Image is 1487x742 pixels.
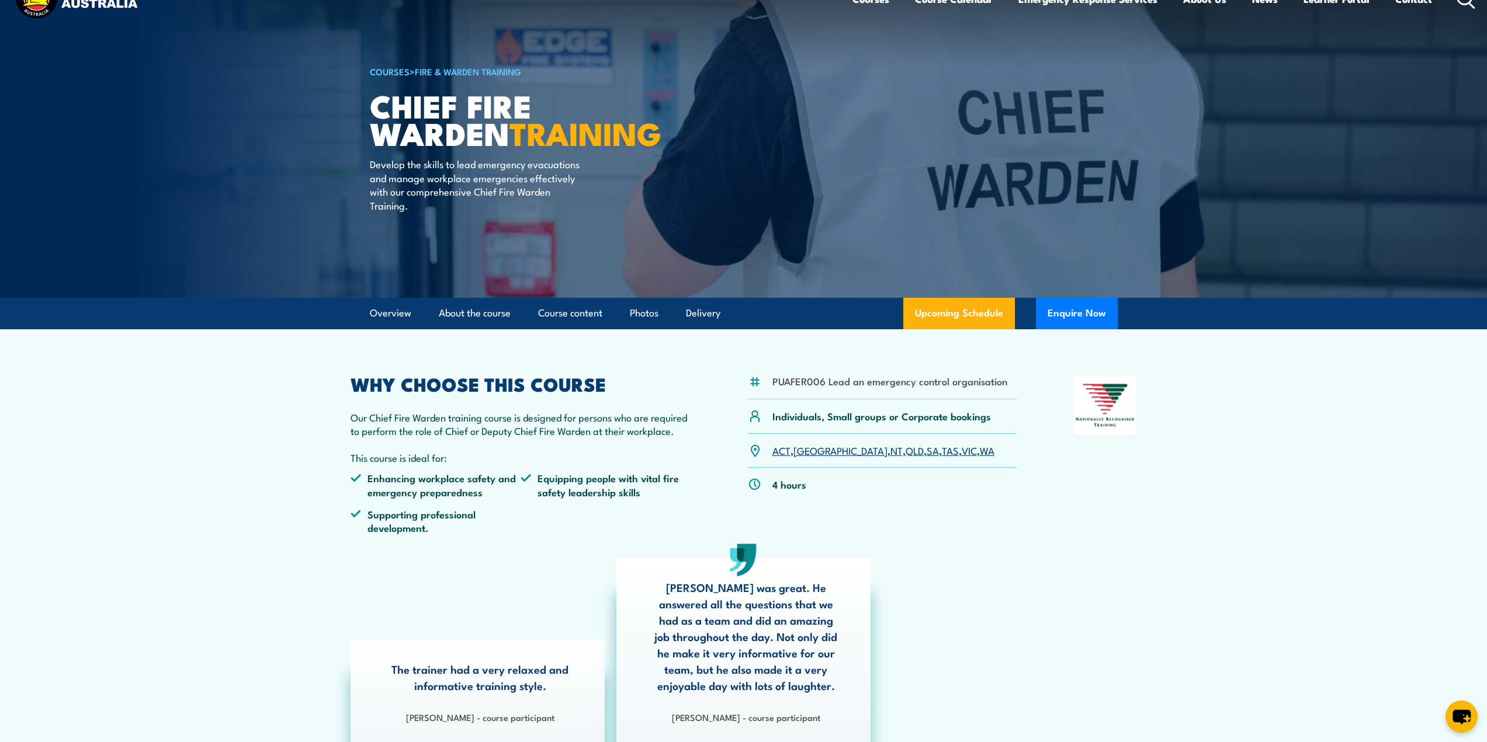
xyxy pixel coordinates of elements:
[942,443,959,457] a: TAS
[370,92,658,146] h1: Chief Fire Warden
[351,451,692,464] p: This course is ideal for:
[351,375,692,392] h2: WHY CHOOSE THIS COURSE
[439,298,511,329] a: About the course
[351,471,521,499] li: Enhancing workplace safety and emergency preparedness
[351,507,521,535] li: Supporting professional development.
[1036,298,1118,329] button: Enquire Now
[962,443,977,457] a: VIC
[772,443,791,457] a: ACT
[927,443,939,457] a: SA
[538,298,602,329] a: Course content
[385,661,576,694] p: The trainer had a very relaxed and informative training style.
[772,374,1007,388] li: PUAFER006 Lead an emergency control organisation
[772,444,994,457] p: , , , , , , ,
[903,298,1015,329] a: Upcoming Schedule
[1446,701,1478,733] button: chat-button
[672,710,820,723] strong: [PERSON_NAME] - course participant
[793,443,888,457] a: [GEOGRAPHIC_DATA]
[980,443,994,457] a: WA
[630,298,658,329] a: Photos
[686,298,720,329] a: Delivery
[651,579,841,694] p: [PERSON_NAME] was great. He answered all the questions that we had as a team and did an amazing j...
[370,64,658,78] h6: >
[370,157,583,212] p: Develop the skills to lead emergency evacuations and manage workplace emergencies effectively wit...
[772,478,806,491] p: 4 hours
[890,443,903,457] a: NT
[406,710,554,723] strong: [PERSON_NAME] - course participant
[1074,375,1137,435] img: Nationally Recognised Training logo.
[772,409,991,423] p: Individuals, Small groups or Corporate bookings
[509,108,661,156] strong: TRAINING
[370,298,411,329] a: Overview
[351,410,692,438] p: Our Chief Fire Warden training course is designed for persons who are required to perform the rol...
[906,443,924,457] a: QLD
[521,471,691,499] li: Equipping people with vital fire safety leadership skills
[415,65,521,78] a: Fire & Warden Training
[370,65,410,78] a: COURSES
